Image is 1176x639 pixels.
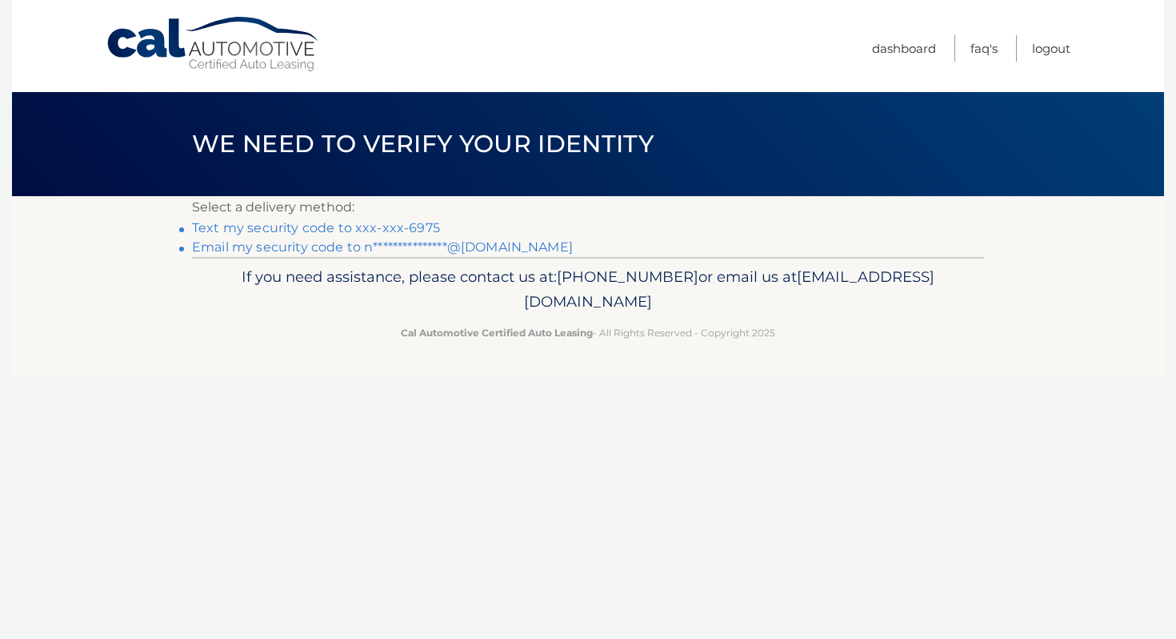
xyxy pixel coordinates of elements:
a: Logout [1032,35,1070,62]
span: [PHONE_NUMBER] [557,267,698,286]
p: If you need assistance, please contact us at: or email us at [202,264,974,315]
p: Select a delivery method: [192,196,984,219]
span: We need to verify your identity [192,129,654,159]
a: Text my security code to xxx-xxx-6975 [192,220,440,235]
p: - All Rights Reserved - Copyright 2025 [202,324,974,341]
strong: Cal Automotive Certified Auto Leasing [401,327,593,339]
a: Dashboard [872,35,936,62]
a: FAQ's [970,35,998,62]
a: Cal Automotive [106,16,322,73]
